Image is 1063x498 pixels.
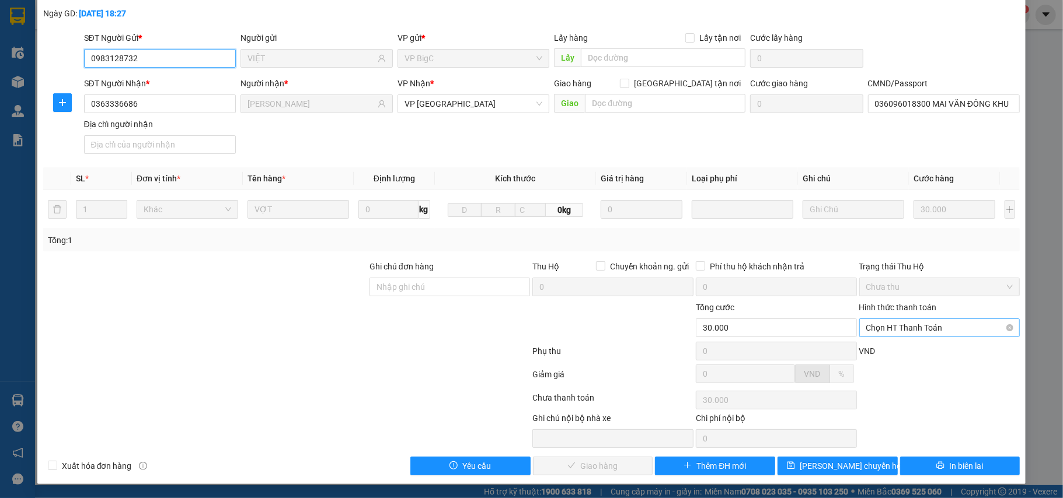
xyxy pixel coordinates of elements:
[900,457,1020,475] button: printerIn biên lai
[462,460,491,472] span: Yêu cầu
[57,460,137,472] span: Xuất hóa đơn hàng
[515,203,546,217] input: C
[532,412,693,429] div: Ghi chú nội bộ nhà xe
[605,260,693,273] span: Chuyển khoản ng. gửi
[449,461,458,471] span: exclamation-circle
[15,15,73,73] img: logo.jpg
[109,43,488,58] li: Hotline: 19001155
[554,48,581,67] span: Lấy
[405,95,543,113] span: VP Nam Định
[866,278,1013,296] span: Chưa thu
[481,203,515,217] input: R
[398,31,550,44] div: VP gửi
[936,461,944,471] span: printer
[15,85,174,124] b: GỬI : VP [GEOGRAPHIC_DATA]
[804,369,821,378] span: VND
[554,33,588,43] span: Lấy hàng
[53,93,72,112] button: plus
[54,98,71,107] span: plus
[750,49,863,68] input: Cước lấy hàng
[495,174,535,183] span: Kích thước
[859,303,937,312] label: Hình thức thanh toán
[695,31,745,44] span: Lấy tận nơi
[601,200,682,219] input: 0
[684,461,692,471] span: plus
[601,174,644,183] span: Giá trị hàng
[914,174,954,183] span: Cước hàng
[410,457,531,475] button: exclamation-circleYêu cầu
[84,118,236,131] div: Địa chỉ người nhận
[750,33,803,43] label: Cước lấy hàng
[531,345,695,365] div: Phụ thu
[696,412,857,429] div: Chi phí nội bộ
[241,77,393,90] div: Người nhận
[48,234,411,247] div: Tổng: 1
[531,368,695,388] div: Giảm giá
[79,9,126,18] b: [DATE] 18:27
[585,94,745,113] input: Dọc đường
[696,303,734,312] span: Tổng cước
[405,50,543,67] span: VP BigC
[248,200,349,219] input: VD: Bàn, Ghế
[868,77,1020,90] div: CMND/Passport
[914,200,995,219] input: 0
[546,203,583,217] span: 0kg
[419,200,430,219] span: kg
[398,79,430,88] span: VP Nhận
[787,461,795,471] span: save
[687,167,798,190] th: Loại phụ phí
[750,79,808,88] label: Cước giao hàng
[109,29,488,43] li: Số 10 ngõ 15 Ngọc Hồi, Q.[PERSON_NAME], [GEOGRAPHIC_DATA]
[949,460,983,472] span: In biên lai
[248,97,375,110] input: Tên người nhận
[43,7,204,20] div: Ngày GD:
[800,460,911,472] span: [PERSON_NAME] chuyển hoàn
[803,200,904,219] input: Ghi Chú
[370,278,531,296] input: Ghi chú đơn hàng
[448,203,482,217] input: D
[554,79,591,88] span: Giao hàng
[859,346,876,356] span: VND
[705,260,809,273] span: Phí thu hộ khách nhận trả
[76,174,85,183] span: SL
[144,201,231,218] span: Khác
[1005,200,1016,219] button: plus
[48,200,67,219] button: delete
[533,457,653,475] button: checkGiao hàng
[378,100,386,108] span: user
[137,174,180,183] span: Đơn vị tính
[532,262,559,271] span: Thu Hộ
[84,135,236,154] input: Địa chỉ của người nhận
[248,52,375,65] input: Tên người gửi
[798,167,909,190] th: Ghi chú
[778,457,898,475] button: save[PERSON_NAME] chuyển hoàn
[370,262,434,271] label: Ghi chú đơn hàng
[1006,324,1013,331] span: close-circle
[750,94,863,113] input: Cước giao hàng
[241,31,393,44] div: Người gửi
[374,174,415,183] span: Định lượng
[554,94,585,113] span: Giao
[84,77,236,90] div: SĐT Người Nhận
[248,174,285,183] span: Tên hàng
[696,460,746,472] span: Thêm ĐH mới
[859,260,1020,273] div: Trạng thái Thu Hộ
[629,77,745,90] span: [GEOGRAPHIC_DATA] tận nơi
[531,391,695,412] div: Chưa thanh toán
[378,54,386,62] span: user
[866,319,1013,336] span: Chọn HT Thanh Toán
[84,31,236,44] div: SĐT Người Gửi
[581,48,745,67] input: Dọc đường
[655,457,775,475] button: plusThêm ĐH mới
[839,369,845,378] span: %
[139,462,147,470] span: info-circle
